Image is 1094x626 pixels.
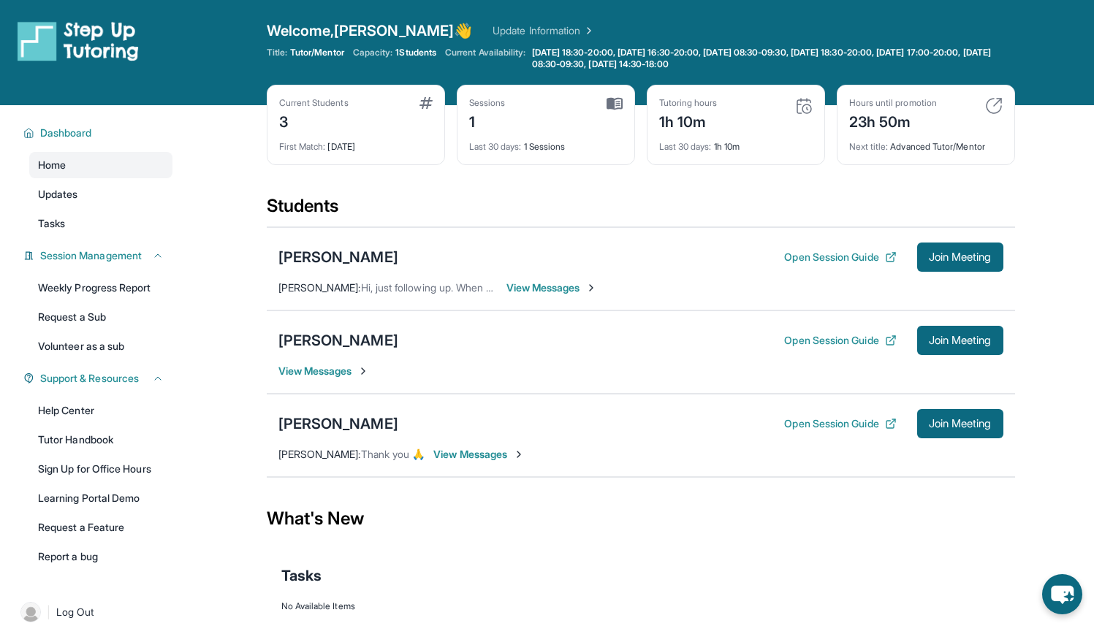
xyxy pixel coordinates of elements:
span: View Messages [278,364,370,378]
a: Volunteer as a sub [29,333,172,359]
div: Tutoring hours [659,97,718,109]
div: Current Students [279,97,349,109]
span: Tasks [281,565,322,586]
div: 1 [469,109,506,132]
div: [DATE] [279,132,433,153]
img: Chevron-Right [585,282,597,294]
a: Learning Portal Demo [29,485,172,511]
a: Tasks [29,210,172,237]
span: Join Meeting [929,253,992,262]
div: Advanced Tutor/Mentor [849,132,1003,153]
div: 1 Sessions [469,132,623,153]
div: 3 [279,109,349,132]
div: [PERSON_NAME] [278,330,398,351]
div: No Available Items [281,600,1000,612]
img: card [795,97,813,115]
a: Report a bug [29,543,172,570]
div: What's New [267,486,1015,551]
img: card [419,97,433,109]
div: Sessions [469,97,506,109]
img: card [607,97,623,110]
span: Join Meeting [929,419,992,428]
span: Title: [267,47,287,58]
a: Sign Up for Office Hours [29,456,172,482]
div: [PERSON_NAME] [278,413,398,434]
a: Request a Sub [29,304,172,330]
span: Tasks [38,216,65,231]
a: Home [29,152,172,178]
div: Students [267,194,1015,226]
span: Home [38,158,66,172]
img: Chevron Right [580,23,595,38]
span: Last 30 days : [469,141,522,152]
a: Tutor Handbook [29,427,172,453]
span: Thank you 🙏 [361,448,425,460]
div: 1h 10m [659,132,813,153]
button: Join Meeting [917,326,1003,355]
a: Update Information [493,23,595,38]
span: | [47,603,50,621]
button: Session Management [34,248,164,263]
span: Support & Resources [40,371,139,386]
a: Updates [29,181,172,207]
span: [PERSON_NAME] : [278,281,361,294]
span: View Messages [506,280,598,295]
span: Welcome, [PERSON_NAME] 👋 [267,20,473,41]
span: Current Availability: [445,47,525,70]
img: Chevron-Right [513,448,525,460]
button: Join Meeting [917,409,1003,438]
span: Session Management [40,248,142,263]
span: Tutor/Mentor [290,47,344,58]
span: [DATE] 18:30-20:00, [DATE] 16:30-20:00, [DATE] 08:30-09:30, [DATE] 18:30-20:00, [DATE] 17:00-20:0... [532,47,1012,70]
span: [PERSON_NAME] : [278,448,361,460]
button: Open Session Guide [784,416,896,431]
button: Support & Resources [34,371,164,386]
button: chat-button [1042,574,1082,614]
img: Chevron-Right [357,365,369,377]
img: user-img [20,602,41,622]
button: Join Meeting [917,243,1003,272]
span: Capacity: [353,47,393,58]
span: Next title : [849,141,889,152]
a: Help Center [29,397,172,424]
button: Open Session Guide [784,333,896,348]
button: Dashboard [34,126,164,140]
span: 1 Students [395,47,436,58]
span: Dashboard [40,126,92,140]
span: Updates [38,187,78,202]
span: Join Meeting [929,336,992,345]
img: logo [18,20,139,61]
a: [DATE] 18:30-20:00, [DATE] 16:30-20:00, [DATE] 08:30-09:30, [DATE] 18:30-20:00, [DATE] 17:00-20:0... [529,47,1015,70]
span: First Match : [279,141,326,152]
div: 23h 50m [849,109,937,132]
div: [PERSON_NAME] [278,247,398,267]
img: card [985,97,1003,115]
div: 1h 10m [659,109,718,132]
span: Last 30 days : [659,141,712,152]
a: Weekly Progress Report [29,275,172,301]
span: View Messages [433,447,525,462]
button: Open Session Guide [784,250,896,264]
a: Request a Feature [29,514,172,541]
div: Hours until promotion [849,97,937,109]
span: Log Out [56,605,94,619]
